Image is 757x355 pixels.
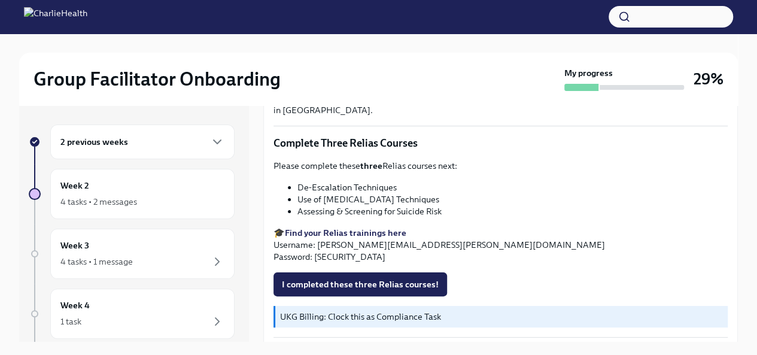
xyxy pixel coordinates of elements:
a: Week 24 tasks • 2 messages [29,169,235,219]
strong: My progress [564,67,613,79]
h6: 2 previous weeks [60,135,128,148]
img: CharlieHealth [24,7,87,26]
h6: Week 3 [60,239,89,252]
a: Find your Relias trainings here [285,227,406,238]
button: I completed these three Relias courses! [273,272,447,296]
div: 2 previous weeks [50,125,235,159]
h3: 29% [694,68,723,90]
strong: three [360,160,382,171]
h6: Week 2 [60,179,89,192]
a: Week 34 tasks • 1 message [29,229,235,279]
div: 4 tasks • 1 message [60,256,133,268]
p: Please complete these Relias courses next: [273,160,728,172]
div: 4 tasks • 2 messages [60,196,137,208]
li: Assessing & Screening for Suicide Risk [297,205,728,217]
h2: Group Facilitator Onboarding [34,67,281,91]
li: Use of [MEDICAL_DATA] Techniques [297,193,728,205]
p: Complete Three Relias Courses [273,136,728,150]
span: I completed these three Relias courses! [282,278,439,290]
p: 🎓 Username: [PERSON_NAME][EMAIL_ADDRESS][PERSON_NAME][DOMAIN_NAME] Password: [SECURITY_DATA] [273,227,728,263]
p: UKG Billing: Clock this as Compliance Task [280,311,723,323]
li: De-Escalation Techniques [297,181,728,193]
h6: Week 4 [60,299,90,312]
div: 1 task [60,315,81,327]
a: Week 41 task [29,289,235,339]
